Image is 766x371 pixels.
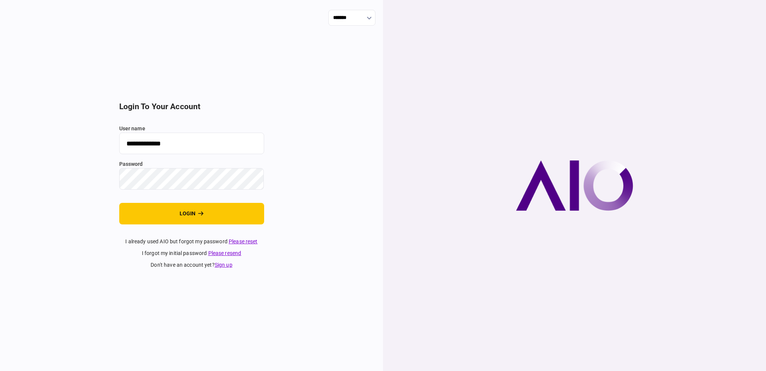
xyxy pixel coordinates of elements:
div: I forgot my initial password [119,249,264,257]
input: user name [119,133,264,154]
label: password [119,160,264,168]
h2: login to your account [119,102,264,111]
button: login [119,203,264,224]
a: Sign up [215,262,232,268]
input: password [119,168,264,190]
div: I already used AIO but forgot my password [119,238,264,246]
a: Please reset [229,238,258,244]
input: show language options [328,10,375,26]
div: don't have an account yet ? [119,261,264,269]
a: Please resend [208,250,241,256]
img: AIO company logo [516,160,633,211]
label: user name [119,125,264,133]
